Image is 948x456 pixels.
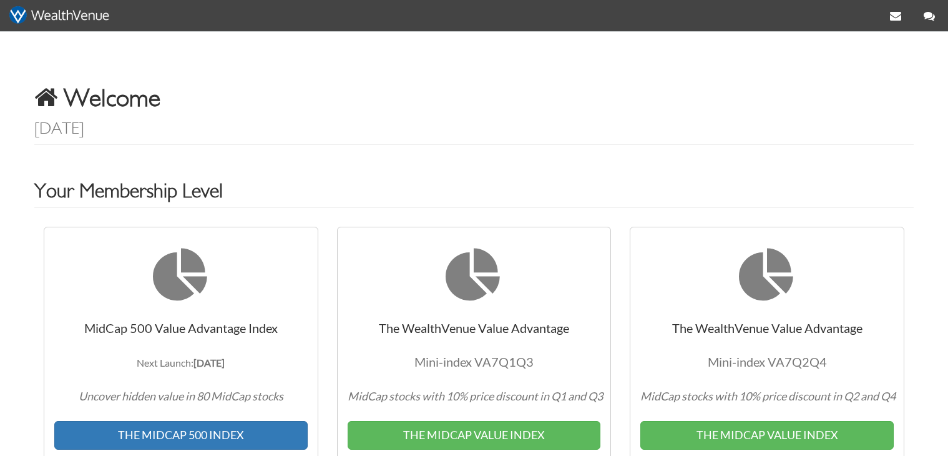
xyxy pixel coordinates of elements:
[193,357,225,369] b: [DATE]
[54,421,308,450] button: THE MIDCAP 500 INDEX
[348,389,603,403] i: MidCap stocks with 10% price discount in Q1 and Q3
[640,389,896,403] i: MidCap stocks with 10% price discount in Q2 and Q4
[708,354,827,369] span: Mini-index VA7Q2Q4
[54,320,308,450] span: MidCap 500 Value Advantage Index
[348,320,603,450] span: The WealthVenue Value Advantage
[64,83,160,112] span: Welcome
[348,421,601,450] button: THE MIDCAP VALUE INDEX
[9,6,109,24] img: wv-white_435x79p.png
[414,354,534,369] span: Mini-index VA7Q1Q3
[34,179,223,202] span: Your Membership Level
[79,389,283,403] i: Uncover hidden value in 80 MidCap stocks
[640,421,894,450] button: THE MIDCAP VALUE INDEX
[137,357,225,369] span: Next Launch:
[640,320,896,450] span: The WealthVenue Value Advantage
[34,119,84,137] small: [DATE]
